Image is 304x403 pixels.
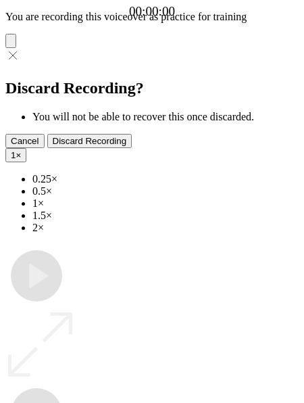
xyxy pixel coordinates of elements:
li: 0.5× [32,185,299,197]
a: 00:00:00 [129,4,175,19]
p: You are recording this voiceover as practice for training [5,11,299,23]
span: 1 [11,150,16,160]
button: Discard Recording [47,134,132,148]
li: You will not be able to recover this once discarded. [32,111,299,123]
li: 0.25× [32,173,299,185]
li: 1.5× [32,210,299,222]
h2: Discard Recording? [5,79,299,97]
li: 1× [32,197,299,210]
li: 2× [32,222,299,234]
button: Cancel [5,134,45,148]
button: 1× [5,148,26,162]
